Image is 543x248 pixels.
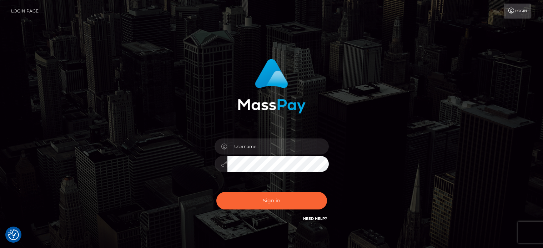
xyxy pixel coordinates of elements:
button: Consent Preferences [8,229,19,240]
button: Sign in [216,192,327,209]
input: Username... [227,138,329,155]
a: Login [504,4,531,19]
a: Need Help? [303,216,327,221]
a: Login Page [11,4,39,19]
img: Revisit consent button [8,229,19,240]
img: MassPay Login [238,59,306,113]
